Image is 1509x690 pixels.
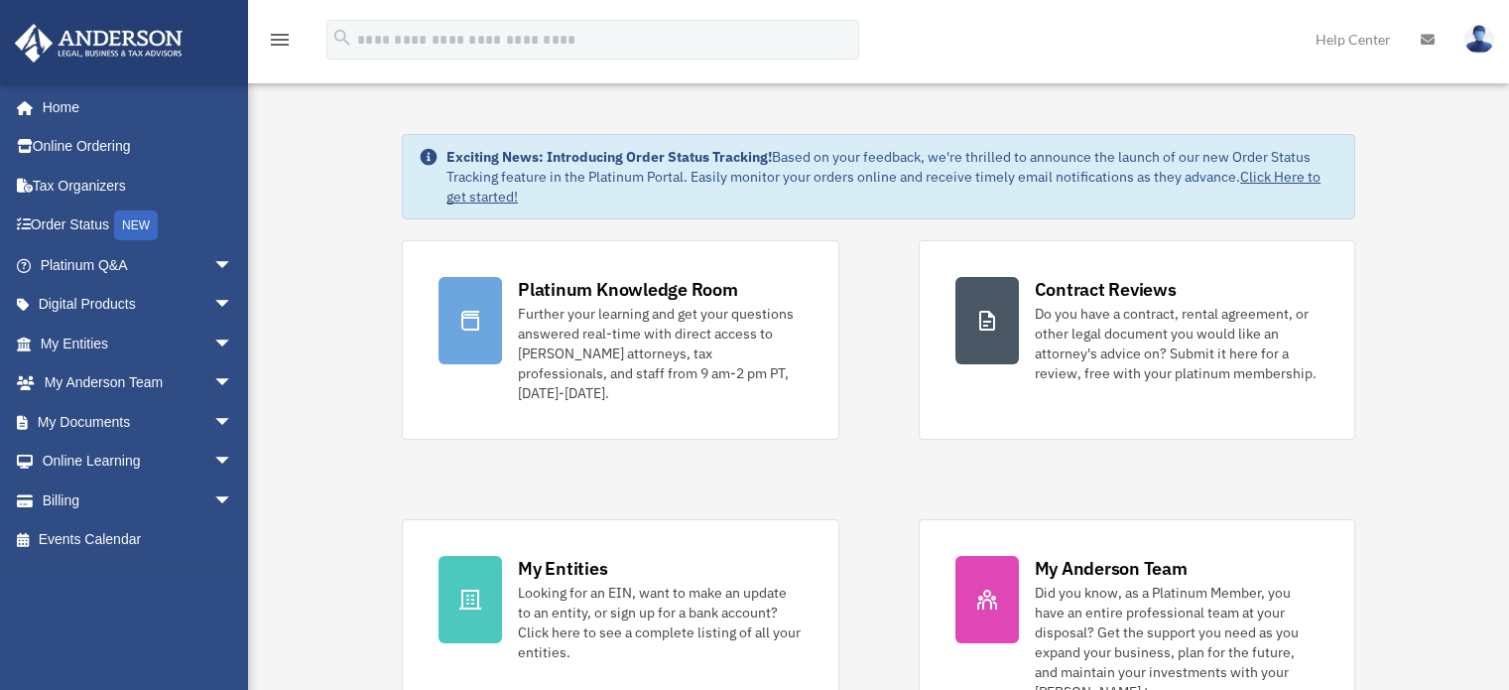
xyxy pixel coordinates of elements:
a: Tax Organizers [14,166,263,206]
i: menu [268,28,292,52]
div: Contract Reviews [1035,277,1177,302]
a: Platinum Knowledge Room Further your learning and get your questions answered real-time with dire... [402,240,838,440]
div: Platinum Knowledge Room [518,277,738,302]
a: Order StatusNEW [14,206,263,246]
a: Contract Reviews Do you have a contract, rental agreement, or other legal document you would like... [919,240,1355,440]
div: Do you have a contract, rental agreement, or other legal document you would like an attorney's ad... [1035,304,1319,383]
a: My Documentsarrow_drop_down [14,402,263,442]
a: Home [14,87,253,127]
strong: Exciting News: Introducing Order Status Tracking! [446,148,772,166]
a: menu [268,35,292,52]
i: search [331,27,353,49]
span: arrow_drop_down [213,245,253,286]
div: My Entities [518,556,607,581]
a: Events Calendar [14,520,263,560]
div: My Anderson Team [1035,556,1188,581]
img: Anderson Advisors Platinum Portal [9,24,189,63]
div: Based on your feedback, we're thrilled to announce the launch of our new Order Status Tracking fe... [446,147,1338,207]
img: User Pic [1464,25,1494,54]
a: Online Ordering [14,127,263,167]
div: Looking for an EIN, want to make an update to an entity, or sign up for a bank account? Click her... [518,583,802,662]
div: Further your learning and get your questions answered real-time with direct access to [PERSON_NAM... [518,304,802,403]
a: Online Learningarrow_drop_down [14,442,263,482]
a: Platinum Q&Aarrow_drop_down [14,245,263,285]
span: arrow_drop_down [213,363,253,404]
a: Click Here to get started! [446,168,1320,206]
span: arrow_drop_down [213,285,253,326]
a: My Entitiesarrow_drop_down [14,324,263,363]
span: arrow_drop_down [213,442,253,483]
a: Digital Productsarrow_drop_down [14,285,263,325]
a: Billingarrow_drop_down [14,481,263,520]
div: NEW [114,210,158,240]
span: arrow_drop_down [213,324,253,364]
a: My Anderson Teamarrow_drop_down [14,363,263,403]
span: arrow_drop_down [213,402,253,443]
span: arrow_drop_down [213,481,253,521]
